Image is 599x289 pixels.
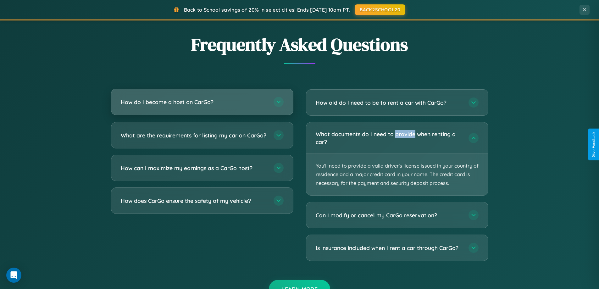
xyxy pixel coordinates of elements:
div: Give Feedback [591,132,596,157]
h3: What documents do I need to provide when renting a car? [316,130,462,146]
h3: How do I become a host on CarGo? [121,98,267,106]
h3: What are the requirements for listing my car on CarGo? [121,131,267,139]
span: Back to School savings of 20% in select cities! Ends [DATE] 10am PT. [184,7,350,13]
h3: How does CarGo ensure the safety of my vehicle? [121,197,267,205]
div: Open Intercom Messenger [6,268,21,283]
h3: How can I maximize my earnings as a CarGo host? [121,164,267,172]
h3: How old do I need to be to rent a car with CarGo? [316,99,462,107]
button: BACK2SCHOOL20 [355,4,405,15]
h3: Is insurance included when I rent a car through CarGo? [316,244,462,252]
h3: Can I modify or cancel my CarGo reservation? [316,211,462,219]
h2: Frequently Asked Questions [111,32,488,57]
p: You'll need to provide a valid driver's license issued in your country of residence and a major c... [306,154,488,195]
